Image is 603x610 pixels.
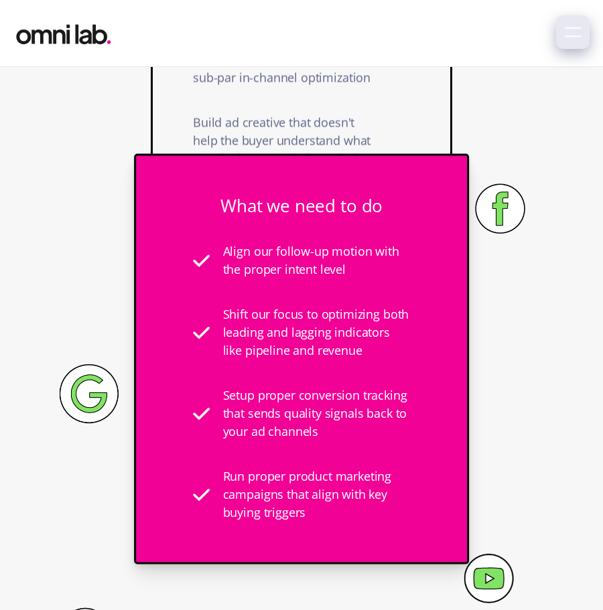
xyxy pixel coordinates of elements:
[13,15,114,48] a: home
[362,455,603,610] iframe: Chat Widget
[193,100,381,200] div: Build ad creative that doesn't help the buyer understand what you do, how you do it, and why you ...
[13,15,114,48] img: Omni Lab: B2B SaaS Demand Generation Agency
[223,230,411,293] div: Align our follow-up motion with the proper intent level
[193,183,411,230] div: What we need to do
[223,293,411,374] div: Shift our focus to optimizing both leading and lagging indicators like pipeline and revenue
[223,374,411,455] div: Setup proper conversion tracking that sends quality signals back to your ad channels
[556,15,590,49] div: menu
[223,455,411,536] div: Run proper product marketing campaigns that align with key buying triggers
